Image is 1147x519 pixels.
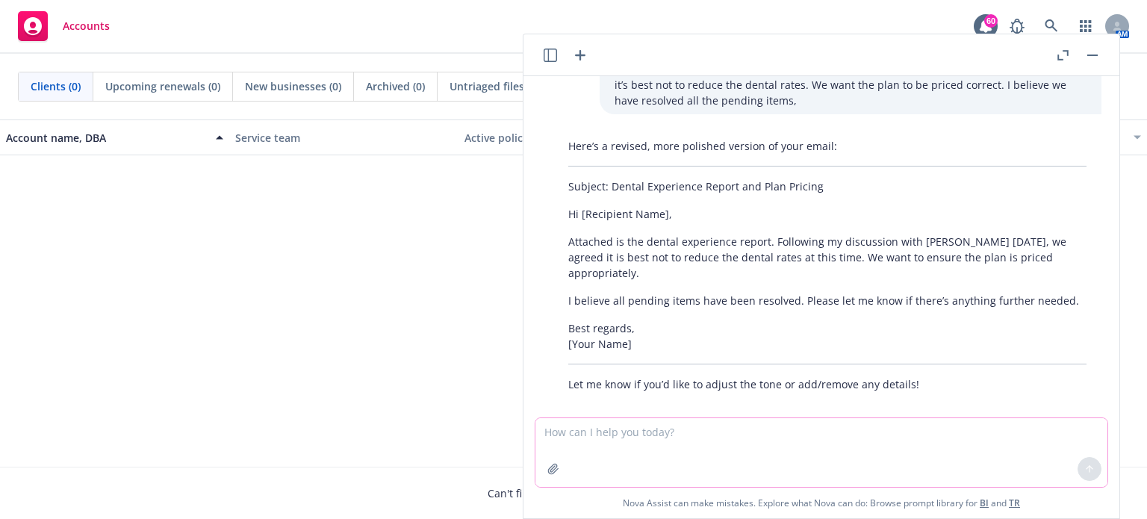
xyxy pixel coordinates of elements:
[568,138,1087,154] p: Here’s a revised, more polished version of your email:
[63,20,110,32] span: Accounts
[568,376,1087,392] p: Let me know if you’d like to adjust the tone or add/remove any details!
[459,119,688,155] button: Active policies
[6,130,207,146] div: Account name, DBA
[31,78,81,94] span: Clients (0)
[1002,11,1032,41] a: Report a Bug
[980,497,989,509] a: BI
[12,5,116,47] a: Accounts
[1071,11,1101,41] a: Switch app
[229,119,459,155] button: Service team
[1036,11,1066,41] a: Search
[464,130,682,146] div: Active policies
[568,293,1087,308] p: I believe all pending items have been resolved. Please let me know if there’s anything further ne...
[568,206,1087,222] p: Hi [Recipient Name],
[568,320,1087,352] p: Best regards, [Your Name]
[568,234,1087,281] p: Attached is the dental experience report. Following my discussion with [PERSON_NAME] [DATE], we a...
[245,78,341,94] span: New businesses (0)
[568,178,1087,194] p: Subject: Dental Experience Report and Plan Pricing
[488,485,659,501] span: Can't find an account?
[235,130,453,146] div: Service team
[615,61,1087,108] p: Attached is the dental experience report. [PERSON_NAME] and I discussed [DATE], we agreed it’s be...
[366,78,425,94] span: Archived (0)
[105,78,220,94] span: Upcoming renewals (0)
[1009,497,1020,509] a: TR
[623,488,1020,518] span: Nova Assist can make mistakes. Explore what Nova can do: Browse prompt library for and
[450,78,539,94] span: Untriaged files (0)
[984,14,998,28] div: 60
